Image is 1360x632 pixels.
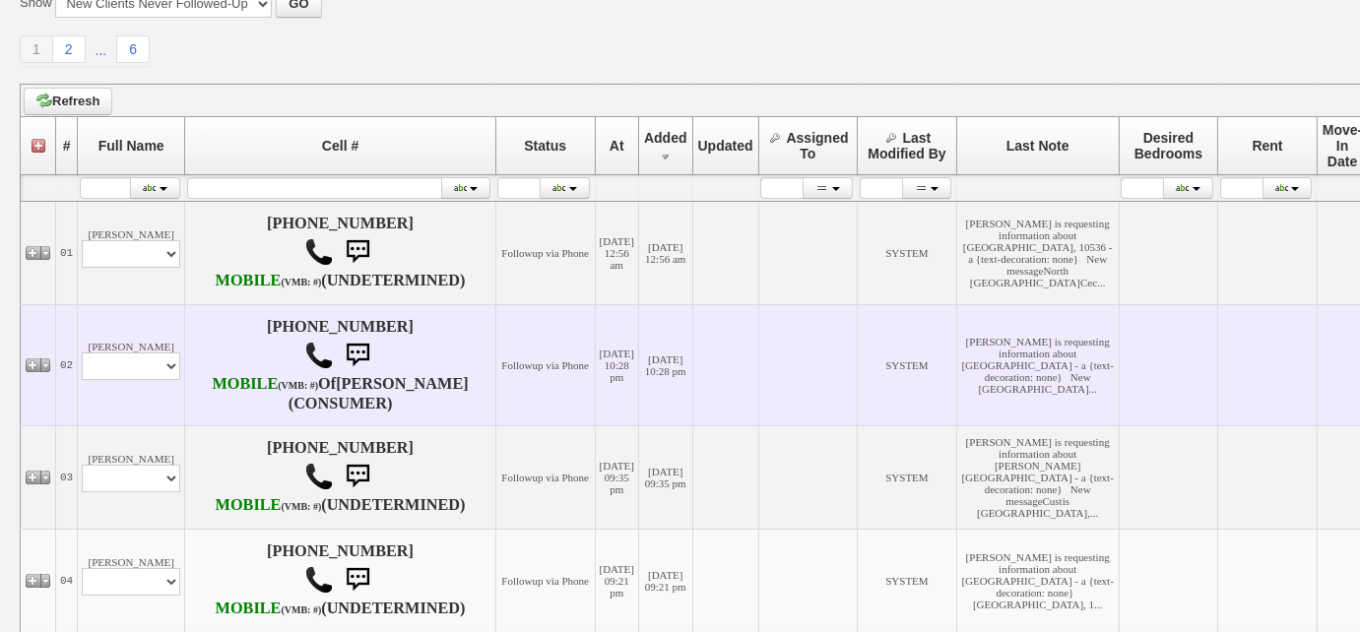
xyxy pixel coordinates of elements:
td: 02 [56,304,78,425]
td: Followup via Phone [495,304,595,425]
b: [PERSON_NAME] [336,375,469,393]
a: ... [86,37,117,63]
span: Desired Bedrooms [1134,130,1202,161]
span: Status [524,138,566,154]
td: SYSTEM [858,201,957,304]
font: MOBILE [216,496,282,514]
h4: [PHONE_NUMBER] Of (CONSUMER) [189,318,491,412]
img: call.png [304,341,334,370]
b: AT&T Wireless [216,600,322,617]
span: Full Name [98,138,164,154]
a: 1 [20,35,53,63]
td: Followup via Phone [495,201,595,304]
b: T-Mobile USA, Inc. [212,375,318,393]
b: AT&T Wireless [216,272,322,289]
span: Last Modified By [868,130,945,161]
span: At [610,138,624,154]
span: Updated [698,138,753,154]
a: Refresh [24,88,112,115]
td: [DATE] 09:35 pm [595,425,638,529]
td: [DATE] 09:21 pm [638,529,692,632]
img: sms.png [338,560,377,600]
font: (VMB: #) [281,501,321,512]
font: (VMB: #) [281,277,321,287]
td: [DATE] 10:28 pm [638,304,692,425]
font: MOBILE [216,272,282,289]
td: [DATE] 09:35 pm [638,425,692,529]
td: [DATE] 12:56 am [595,201,638,304]
span: Last Note [1006,138,1069,154]
span: Rent [1253,138,1283,154]
font: MOBILE [216,600,282,617]
td: [PERSON_NAME] is requesting information about [GEOGRAPHIC_DATA] - a {text-decoration: none} [GEOG... [956,529,1119,632]
td: [PERSON_NAME] [78,304,185,425]
b: AT&T Wireless [216,496,322,514]
td: [PERSON_NAME] [78,201,185,304]
font: (VMB: #) [278,380,318,391]
img: sms.png [338,457,377,496]
td: SYSTEM [858,304,957,425]
td: 01 [56,201,78,304]
td: [DATE] 12:56 am [638,201,692,304]
font: MOBILE [212,375,278,393]
td: [PERSON_NAME] is requesting information about [PERSON_NAME][GEOGRAPHIC_DATA] - a {text-decoration... [956,425,1119,529]
img: sms.png [338,232,377,272]
td: 03 [56,425,78,529]
span: Cell # [322,138,358,154]
h4: [PHONE_NUMBER] (UNDETERMINED) [189,215,491,291]
td: [PERSON_NAME] is requesting information about [GEOGRAPHIC_DATA] - a {text-decoration: none} New [... [956,304,1119,425]
span: Added [644,130,687,146]
th: # [56,116,78,174]
h4: [PHONE_NUMBER] (UNDETERMINED) [189,439,491,516]
span: Assigned To [787,130,849,161]
font: (VMB: #) [281,604,321,615]
img: call.png [304,565,334,595]
a: 2 [53,35,86,63]
td: [DATE] 09:21 pm [595,529,638,632]
td: SYSTEM [858,529,957,632]
td: Followup via Phone [495,425,595,529]
img: call.png [304,462,334,491]
td: SYSTEM [858,425,957,529]
a: 6 [116,35,150,63]
td: Followup via Phone [495,529,595,632]
td: [PERSON_NAME] [78,529,185,632]
td: [PERSON_NAME] is requesting information about [GEOGRAPHIC_DATA], 10536 - a {text-decoration: none... [956,201,1119,304]
td: 04 [56,529,78,632]
td: [PERSON_NAME] [78,425,185,529]
img: call.png [304,237,334,267]
img: sms.png [338,336,377,375]
td: [DATE] 10:28 pm [595,304,638,425]
h4: [PHONE_NUMBER] (UNDETERMINED) [189,542,491,619]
